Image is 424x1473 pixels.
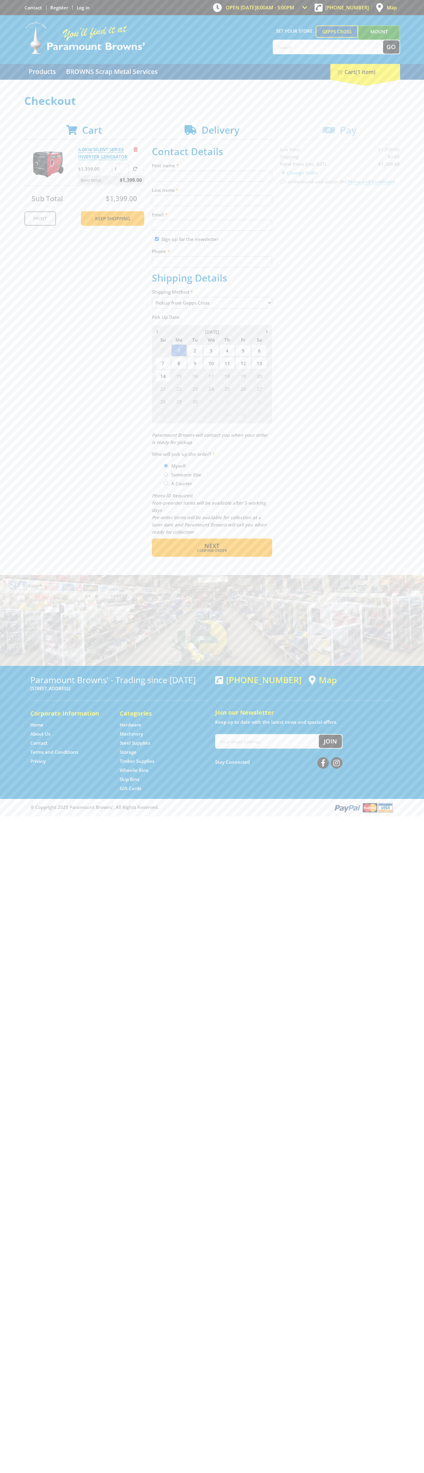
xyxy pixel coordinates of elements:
[219,336,235,344] span: Th
[235,344,251,356] span: 5
[152,313,272,321] label: Pick Up Date
[252,344,267,356] span: 6
[152,256,272,267] input: Please enter your telephone number.
[203,370,219,382] span: 17
[152,272,272,284] h2: Shipping Details
[120,758,154,764] a: Go to the Timber Supplies page
[316,25,358,38] a: Gepps Cross
[219,344,235,356] span: 4
[203,408,219,420] span: 8
[30,146,66,182] img: 6.0KW SILENT SERIES INVERTER GENERATOR
[252,408,267,420] span: 11
[78,165,111,172] p: $1,399.00
[319,735,342,748] button: Join
[165,549,259,553] span: Confirm order
[215,755,342,769] div: Stay Connected
[171,395,187,407] span: 29
[219,370,235,382] span: 18
[216,735,319,748] input: Your email address
[215,708,394,717] h5: Join our Newsletter
[30,709,108,718] h5: Corporate Information
[152,211,272,218] label: Email
[162,236,219,242] label: Sign up for the newsletter
[171,382,187,395] span: 22
[24,64,60,80] a: Go to the Products page
[152,186,272,194] label: Last name
[120,776,139,783] a: Go to the Skip Bins page
[155,370,171,382] span: 14
[273,25,316,36] span: Set your store
[187,382,203,395] span: 23
[171,408,187,420] span: 6
[152,195,272,206] input: Please enter your last name.
[333,802,394,813] img: PayPal, Mastercard, Visa accepted
[169,478,194,489] label: A Courier
[330,64,400,80] div: Cart
[152,539,272,557] button: Next Confirm order
[203,344,219,356] span: 3
[78,175,144,185] p: Item total:
[152,493,267,535] em: Photo ID Required. Non-preorder items will be available after 5 working days Pre-order items will...
[120,175,142,185] span: $1,399.00
[358,25,400,48] a: Mount [PERSON_NAME]
[120,785,141,792] a: Go to the Gift Cards page
[30,740,48,746] a: Go to the Contact page
[152,297,272,309] select: Please select a shipping method.
[152,432,268,445] em: Paramount Browns will contact you when your order is ready for pickup
[78,146,128,160] a: 6.0KW SILENT SERIES INVERTER GENERATOR
[120,709,197,718] h5: Categories
[152,162,272,169] label: First name
[30,675,209,685] h3: Paramount Browns' - Trading since [DATE]
[152,248,272,255] label: Phone
[152,146,272,157] h2: Contact Details
[219,395,235,407] span: 2
[252,382,267,395] span: 27
[120,722,141,728] a: Go to the Hardware page
[155,382,171,395] span: 21
[25,5,42,11] a: Go to the Contact page
[120,767,148,773] a: Go to the Wheelie Bins page
[203,336,219,344] span: We
[77,5,90,11] a: Log in
[169,469,204,480] label: Someone Else
[187,357,203,369] span: 9
[155,357,171,369] span: 7
[252,336,267,344] span: Sa
[273,40,383,54] input: Search
[106,194,137,203] span: $1,399.00
[203,382,219,395] span: 24
[235,336,251,344] span: Fr
[215,675,302,685] div: [PHONE_NUMBER]
[81,211,144,226] a: Keep Shopping
[187,344,203,356] span: 2
[120,749,136,755] a: Go to the Storage page
[187,336,203,344] span: Tu
[252,370,267,382] span: 20
[30,749,78,755] a: Go to the Terms and Conditions page
[164,464,168,468] input: Please select who will pick up the order.
[252,395,267,407] span: 4
[171,357,187,369] span: 8
[187,395,203,407] span: 30
[215,718,394,726] p: Keep up to date with the latest news and special offers.
[171,344,187,356] span: 1
[30,731,50,737] a: Go to the About Us page
[152,288,272,296] label: Shipping Method
[62,64,162,80] a: Go to the BROWNS Scrap Metal Services page
[235,408,251,420] span: 10
[152,450,272,458] label: Who will pick up the order?
[252,357,267,369] span: 13
[171,336,187,344] span: Mo
[152,171,272,182] input: Please enter your first name.
[30,685,209,692] p: [STREET_ADDRESS]
[187,408,203,420] span: 7
[82,123,102,136] span: Cart
[309,675,337,685] a: View a map of Gepps Cross location
[235,370,251,382] span: 19
[134,146,138,152] a: Remove from cart
[235,395,251,407] span: 3
[226,4,294,11] span: OPEN [DATE]
[155,336,171,344] span: Su
[152,220,272,231] input: Please enter your email address.
[383,40,399,54] button: Go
